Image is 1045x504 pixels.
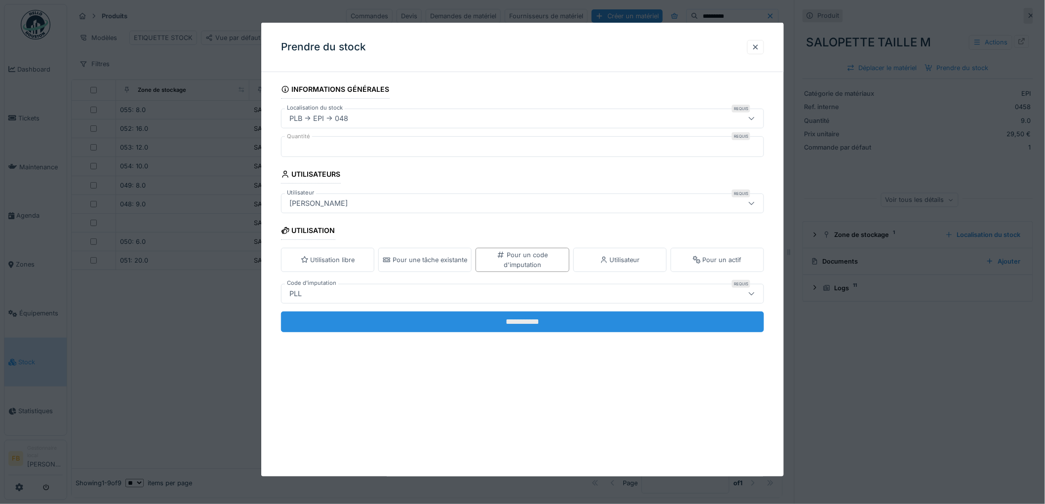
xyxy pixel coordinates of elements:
[281,41,366,53] h3: Prendre du stock
[281,167,341,184] div: Utilisateurs
[732,105,750,113] div: Requis
[285,288,306,299] div: PLL
[285,198,352,209] div: [PERSON_NAME]
[281,82,390,99] div: Informations générales
[732,190,750,197] div: Requis
[285,113,352,124] div: PLB -> EPI -> 048
[285,104,345,112] label: Localisation du stock
[301,255,355,265] div: Utilisation libre
[285,279,338,287] label: Code d'imputation
[732,280,750,288] div: Requis
[281,223,335,240] div: Utilisation
[285,132,312,141] label: Quantité
[285,189,316,197] label: Utilisateur
[383,255,467,265] div: Pour une tâche existante
[480,250,564,269] div: Pour un code d'imputation
[693,255,742,265] div: Pour un actif
[600,255,640,265] div: Utilisateur
[732,132,750,140] div: Requis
